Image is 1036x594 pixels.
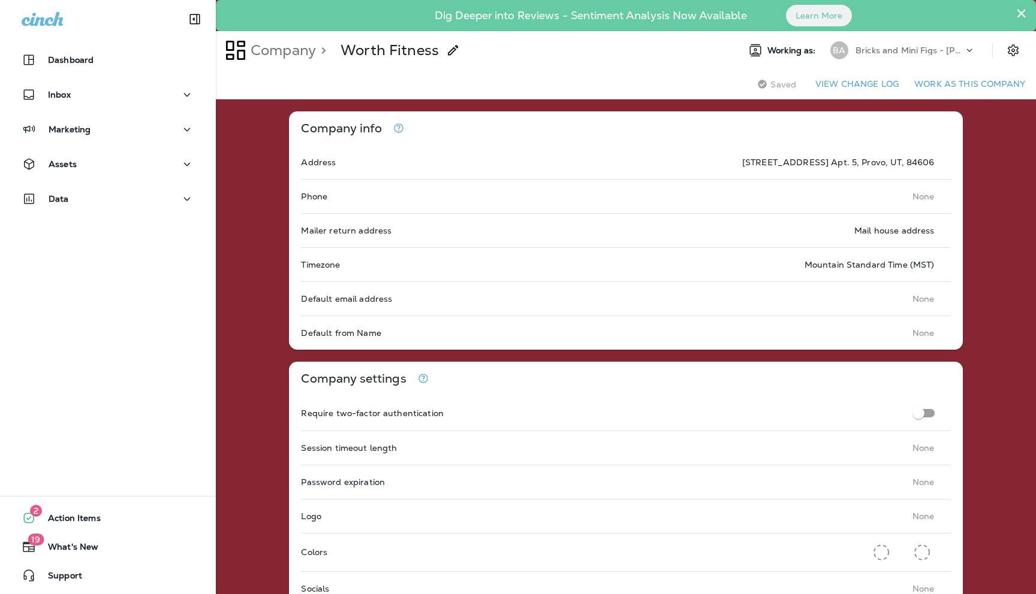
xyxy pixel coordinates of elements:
[341,41,439,59] p: Worth Fitness
[178,7,212,31] button: Collapse Sidebar
[301,408,444,418] p: Require two-factor authentication
[301,123,382,134] p: Company info
[869,540,894,565] button: Primary Color
[909,540,935,565] button: Secondary Color
[301,328,381,338] p: Default from Name
[786,5,852,26] button: Learn More
[12,152,204,176] button: Assets
[12,117,204,141] button: Marketing
[912,584,935,593] p: None
[301,477,385,487] p: Password expiration
[1002,40,1024,61] button: Settings
[301,157,336,167] p: Address
[912,192,935,201] p: None
[12,563,204,587] button: Support
[830,41,848,59] div: BA
[301,260,340,269] p: Timezone
[301,192,327,201] p: Phone
[49,159,77,169] p: Assets
[301,443,397,453] p: Session timeout length
[811,75,904,93] button: View Change Log
[856,46,963,55] p: Bricks and Mini Figs - [PERSON_NAME]
[301,226,391,235] p: Mailer return address
[36,513,101,528] span: Action Items
[767,46,818,56] span: Working as:
[912,294,935,304] p: None
[12,506,204,530] button: 2Action Items
[12,535,204,559] button: 19What's New
[912,511,935,521] p: None
[301,547,327,557] p: Colors
[301,374,406,384] p: Company settings
[909,75,1030,93] button: Work as this company
[12,48,204,72] button: Dashboard
[246,41,316,59] p: Company
[28,534,44,545] span: 19
[316,41,326,59] p: >
[770,80,796,89] span: Saved
[301,294,392,304] p: Default email address
[400,14,782,17] p: Dig Deeper into Reviews - Sentiment Analysis Now Available
[48,55,94,65] p: Dashboard
[805,260,935,269] p: Mountain Standard Time (MST)
[912,328,935,338] p: None
[854,226,935,235] p: Mail house address
[36,542,98,556] span: What's New
[301,511,321,521] p: Logo
[742,157,935,167] p: [STREET_ADDRESS] Apt. 5, Provo, UT, 84606
[36,571,82,585] span: Support
[301,584,329,593] p: Socials
[912,443,935,453] p: None
[1016,4,1027,23] button: Close
[912,477,935,487] p: None
[12,187,204,211] button: Data
[12,83,204,107] button: Inbox
[48,90,71,99] p: Inbox
[49,125,91,134] p: Marketing
[30,505,42,517] span: 2
[49,194,69,204] p: Data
